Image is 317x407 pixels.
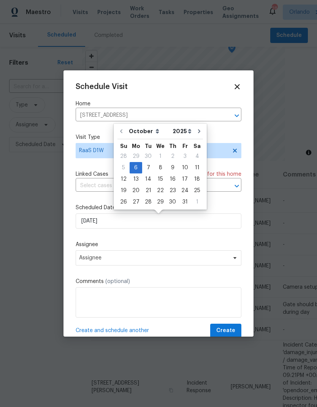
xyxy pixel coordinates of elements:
[154,185,166,196] div: Wed Oct 22 2025
[191,162,203,173] div: Sat Oct 11 2025
[142,151,154,162] div: 30
[166,162,179,173] div: Thu Oct 09 2025
[130,185,142,196] div: 20
[130,151,142,162] div: 29
[179,162,191,173] div: 10
[154,151,166,162] div: 1
[179,162,191,173] div: Fri Oct 10 2025
[76,170,108,178] span: Linked Cases
[127,126,171,137] select: Month
[231,110,242,121] button: Open
[191,197,203,207] div: 1
[154,162,166,173] div: Wed Oct 08 2025
[76,241,241,248] label: Assignee
[76,213,241,229] input: M/D/YYYY
[191,185,203,196] div: Sat Oct 25 2025
[231,181,242,191] button: Open
[191,196,203,208] div: Sat Nov 01 2025
[132,143,140,149] abbr: Monday
[179,196,191,208] div: Fri Oct 31 2025
[142,162,154,173] div: 7
[116,124,127,139] button: Go to previous month
[117,197,130,207] div: 26
[166,151,179,162] div: Thu Oct 02 2025
[130,197,142,207] div: 27
[79,255,228,261] span: Assignee
[142,151,154,162] div: Tue Sep 30 2025
[233,83,241,91] span: Close
[154,196,166,208] div: Wed Oct 29 2025
[117,185,130,196] div: 19
[154,174,166,184] div: 15
[130,173,142,185] div: Mon Oct 13 2025
[117,151,130,162] div: Sun Sep 28 2025
[156,143,165,149] abbr: Wednesday
[142,173,154,185] div: Tue Oct 14 2025
[120,143,127,149] abbr: Sunday
[130,151,142,162] div: Mon Sep 29 2025
[171,126,193,137] select: Year
[142,174,154,184] div: 14
[210,324,241,338] button: Create
[130,174,142,184] div: 13
[179,197,191,207] div: 31
[166,196,179,208] div: Thu Oct 30 2025
[117,162,130,173] div: 5
[179,185,191,196] div: 24
[130,185,142,196] div: Mon Oct 20 2025
[117,174,130,184] div: 12
[166,185,179,196] div: 23
[179,185,191,196] div: Fri Oct 24 2025
[117,162,130,173] div: Sun Oct 05 2025
[193,124,205,139] button: Go to next month
[154,151,166,162] div: Wed Oct 01 2025
[142,185,154,196] div: 21
[179,173,191,185] div: Fri Oct 17 2025
[142,185,154,196] div: Tue Oct 21 2025
[191,174,203,184] div: 18
[117,151,130,162] div: 28
[117,185,130,196] div: Sun Oct 19 2025
[166,197,179,207] div: 30
[191,185,203,196] div: 25
[182,143,188,149] abbr: Friday
[105,279,130,284] span: (optional)
[142,162,154,173] div: Tue Oct 07 2025
[191,151,203,162] div: Sat Oct 04 2025
[193,143,201,149] abbr: Saturday
[76,278,241,285] label: Comments
[191,162,203,173] div: 11
[154,173,166,185] div: Wed Oct 15 2025
[76,110,220,121] input: Enter in an address
[130,196,142,208] div: Mon Oct 27 2025
[130,162,142,173] div: Mon Oct 06 2025
[154,197,166,207] div: 29
[179,151,191,162] div: 3
[154,162,166,173] div: 8
[154,185,166,196] div: 22
[166,174,179,184] div: 16
[79,147,227,154] span: RaaS D1W
[76,134,241,141] label: Visit Type
[76,100,241,108] label: Home
[166,185,179,196] div: Thu Oct 23 2025
[76,180,220,192] input: Select cases
[117,196,130,208] div: Sun Oct 26 2025
[76,204,241,211] label: Scheduled Date
[76,83,128,91] span: Schedule Visit
[130,162,142,173] div: 6
[191,151,203,162] div: 4
[142,197,154,207] div: 28
[179,151,191,162] div: Fri Oct 03 2025
[76,327,149,334] span: Create and schedule another
[145,143,152,149] abbr: Tuesday
[179,174,191,184] div: 17
[166,162,179,173] div: 9
[216,326,235,335] span: Create
[169,143,176,149] abbr: Thursday
[117,173,130,185] div: Sun Oct 12 2025
[142,196,154,208] div: Tue Oct 28 2025
[166,151,179,162] div: 2
[166,173,179,185] div: Thu Oct 16 2025
[191,173,203,185] div: Sat Oct 18 2025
